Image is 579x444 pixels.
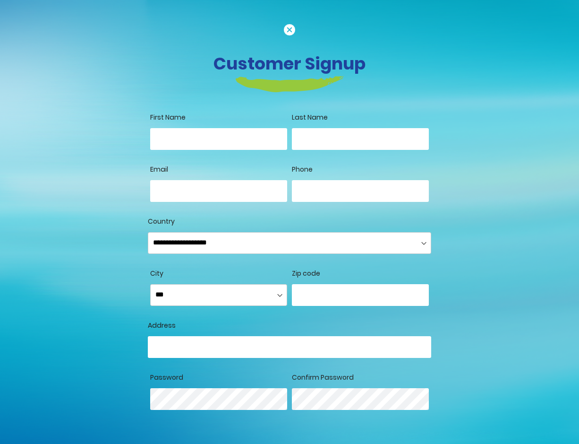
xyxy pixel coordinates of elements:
[150,373,183,382] span: Password
[150,113,186,122] span: First Name
[27,53,552,74] h3: Customer Signup
[292,269,320,278] span: Zip code
[292,165,313,174] span: Phone
[150,165,168,174] span: Email
[292,113,328,122] span: Last Name
[150,269,163,278] span: City
[292,373,354,382] span: Confirm Password
[148,217,175,226] span: Country
[148,321,176,330] span: Address
[284,24,295,35] img: cancel
[236,76,344,92] img: login-heading-border.png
